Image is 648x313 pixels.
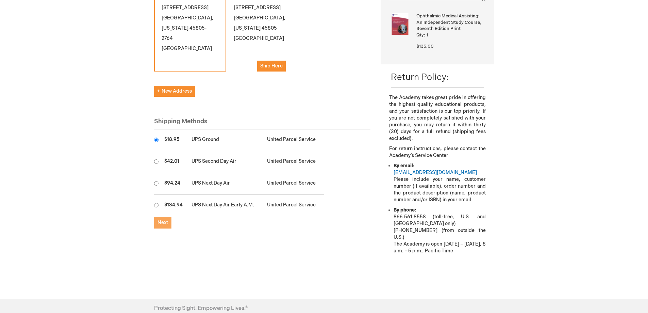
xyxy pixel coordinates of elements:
span: [US_STATE] [234,25,261,31]
strong: By phone: [394,207,416,213]
span: $18.95 [164,137,180,142]
li: 866.561.8558 (toll-free, U.S. and [GEOGRAPHIC_DATA] only) [PHONE_NUMBER] (from outside the U.S.) ... [394,207,485,254]
strong: By email: [394,163,414,169]
img: Ophthalmic Medical Assisting: An Independent Study Course, Seventh Edition Print [389,13,411,35]
div: Shipping Methods [154,117,371,130]
h4: Protecting Sight. Empowering Lives.® [154,306,248,312]
span: , [212,15,213,21]
strong: Ophthalmic Medical Assisting: An Independent Study Course, Seventh Edition Print [416,13,484,32]
li: Please include your name, customer number (if available), order number and the product descriptio... [394,162,485,203]
td: UPS Next Day Air [188,173,264,195]
span: $135.00 [416,44,434,49]
td: United Parcel Service [264,129,324,151]
button: Next [154,217,171,229]
span: $134.94 [164,202,183,208]
td: UPS Next Day Air Early A.M. [188,195,264,217]
button: Ship Here [257,61,286,72]
p: For return instructions, please contact the Academy’s Service Center: [389,145,485,159]
span: $94.24 [164,180,180,186]
td: UPS Ground [188,129,264,151]
span: $42.01 [164,158,179,164]
span: [US_STATE] [162,25,188,31]
span: Qty [416,32,424,38]
button: New Address [154,86,195,97]
span: Return Policy: [391,72,449,83]
span: Next [157,220,168,225]
span: 1 [426,32,428,38]
p: The Academy takes great pride in offering the highest quality educational products, and your sati... [389,94,485,142]
td: United Parcel Service [264,151,324,173]
td: United Parcel Service [264,173,324,195]
td: UPS Second Day Air [188,151,264,173]
span: New Address [157,88,192,94]
td: United Parcel Service [264,195,324,217]
a: [EMAIL_ADDRESS][DOMAIN_NAME] [394,170,477,175]
span: , [284,15,285,21]
span: Ship Here [260,63,283,69]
